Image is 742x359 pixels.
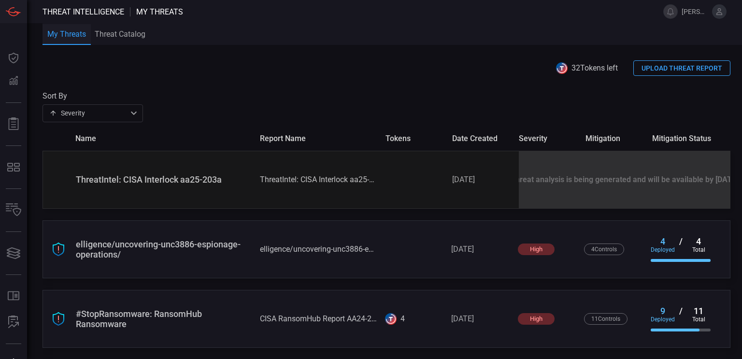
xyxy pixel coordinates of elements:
span: severity [519,134,578,143]
div: ThreatIntel: CISA Interlock aa25-203a [76,174,252,185]
label: Sort By [43,91,143,101]
span: Threat Intelligence [43,7,124,16]
button: Dashboard [2,46,25,70]
button: Threat Catalog [91,23,149,45]
span: My Threats [136,7,183,16]
div: #StopRansomware: RansomHub Ransomware [76,309,252,329]
div: ThreatIntel: CISA Interlock aa25-203a [260,175,378,184]
div: 4 Control s [584,244,624,255]
span: mitigation [585,134,644,143]
button: Cards [2,242,25,265]
div: 4 [400,314,405,323]
span: date created [452,134,511,143]
div: total [686,316,711,323]
span: 32 Tokens left [571,63,618,72]
button: Reports [2,113,25,136]
div: 11 [686,306,711,316]
div: total [686,246,711,253]
button: Inventory [2,199,25,222]
span: tokens [385,134,444,143]
button: UPLOAD THREAT REPORT [633,60,730,76]
div: high [518,313,555,325]
div: [DATE] [452,175,511,184]
button: My Threats [43,24,91,46]
button: MITRE - Detection Posture [2,156,25,179]
button: Rule Catalog [2,285,25,308]
div: [DATE] [451,314,510,323]
div: 9 [651,306,675,316]
div: / [675,236,686,253]
div: Severity [49,108,128,118]
span: report name [260,134,378,143]
div: elligence/uncovering-unc3886-espionage-operations/ [260,244,377,254]
div: 4 [651,236,675,246]
div: 11 Control s [584,313,628,325]
span: [PERSON_NAME].brand [682,8,708,15]
div: / [675,306,686,323]
div: [DATE] [451,244,510,254]
span: name [75,134,252,143]
div: CISA RansomHub Report AA24-242A [260,314,377,323]
span: mitigation status [652,134,711,143]
div: high [518,244,555,255]
div: Threat analysis is being generated and will be available by 08-18-2025 [519,151,730,208]
button: ALERT ANALYSIS [2,311,25,334]
div: 4 [686,236,711,246]
button: Detections [2,70,25,93]
div: deployed [651,316,675,323]
div: deployed [651,246,675,253]
div: elligence/uncovering-unc3886-espionage-operations/ [76,239,252,259]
